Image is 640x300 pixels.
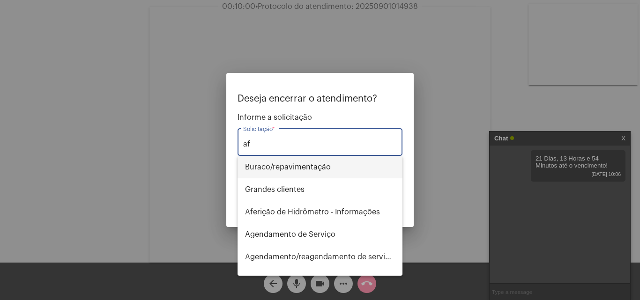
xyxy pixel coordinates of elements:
[245,268,395,291] span: Alterar nome do usuário na fatura
[245,223,395,246] span: Agendamento de Serviço
[245,246,395,268] span: Agendamento/reagendamento de serviços - informações
[245,156,395,178] span: ⁠Buraco/repavimentação
[238,113,402,122] span: Informe a solicitação
[243,140,397,148] input: Buscar solicitação
[245,201,395,223] span: Aferição de Hidrômetro - Informações
[245,178,395,201] span: ⁠Grandes clientes
[238,94,402,104] p: Deseja encerrar o atendimento?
